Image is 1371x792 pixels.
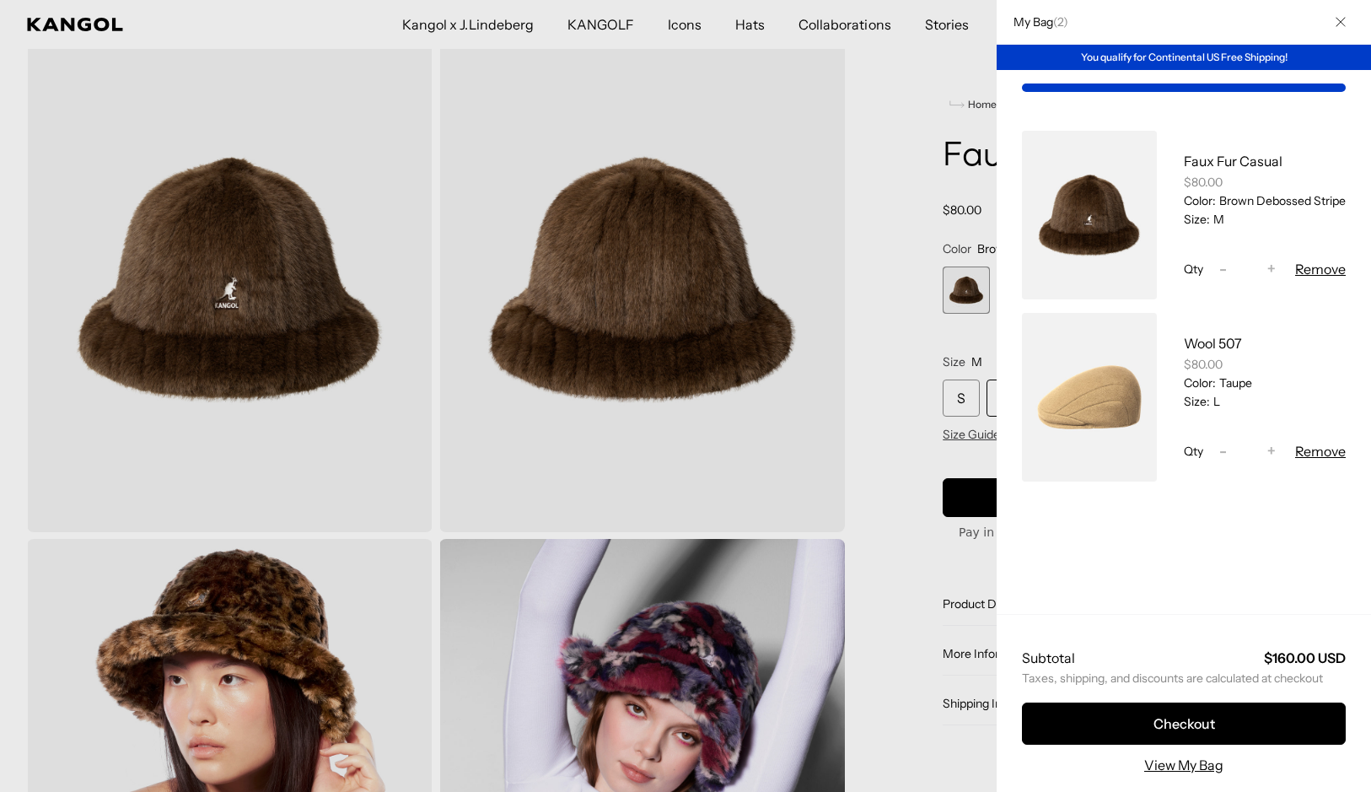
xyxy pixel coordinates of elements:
button: + [1259,441,1284,461]
button: - [1210,441,1235,461]
small: Taxes, shipping, and discounts are calculated at checkout [1022,671,1346,686]
button: Checkout [1022,703,1346,745]
span: + [1267,440,1276,463]
dt: Color: [1184,375,1216,391]
input: Quantity for Wool 507 [1235,441,1259,461]
dt: Size: [1184,212,1210,227]
dd: L [1210,394,1220,409]
h2: My Bag [1005,14,1068,30]
span: Qty [1184,261,1203,277]
div: $80.00 [1184,357,1346,372]
span: ( ) [1053,14,1068,30]
span: - [1219,258,1227,281]
dd: Brown Debossed Stripe [1216,193,1346,208]
dd: M [1210,212,1224,227]
div: You qualify for Continental US Free Shipping! [997,45,1371,70]
span: 2 [1057,14,1063,30]
button: - [1210,259,1235,279]
input: Quantity for Faux Fur Casual [1235,259,1259,279]
h2: Subtotal [1022,649,1075,667]
button: Remove Wool 507 - Taupe / L [1295,441,1346,461]
a: Wool 507 [1184,335,1242,352]
dd: Taupe [1216,375,1252,391]
span: Qty [1184,444,1203,459]
dt: Color: [1184,193,1216,208]
span: + [1267,258,1276,281]
button: + [1259,259,1284,279]
a: Faux Fur Casual [1184,153,1282,170]
a: View My Bag [1144,755,1223,775]
button: Remove Faux Fur Casual - Brown Debossed Stripe / M [1295,259,1346,279]
span: - [1219,440,1227,463]
dt: Size: [1184,394,1210,409]
div: $80.00 [1184,175,1346,190]
strong: $160.00 USD [1264,649,1346,666]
